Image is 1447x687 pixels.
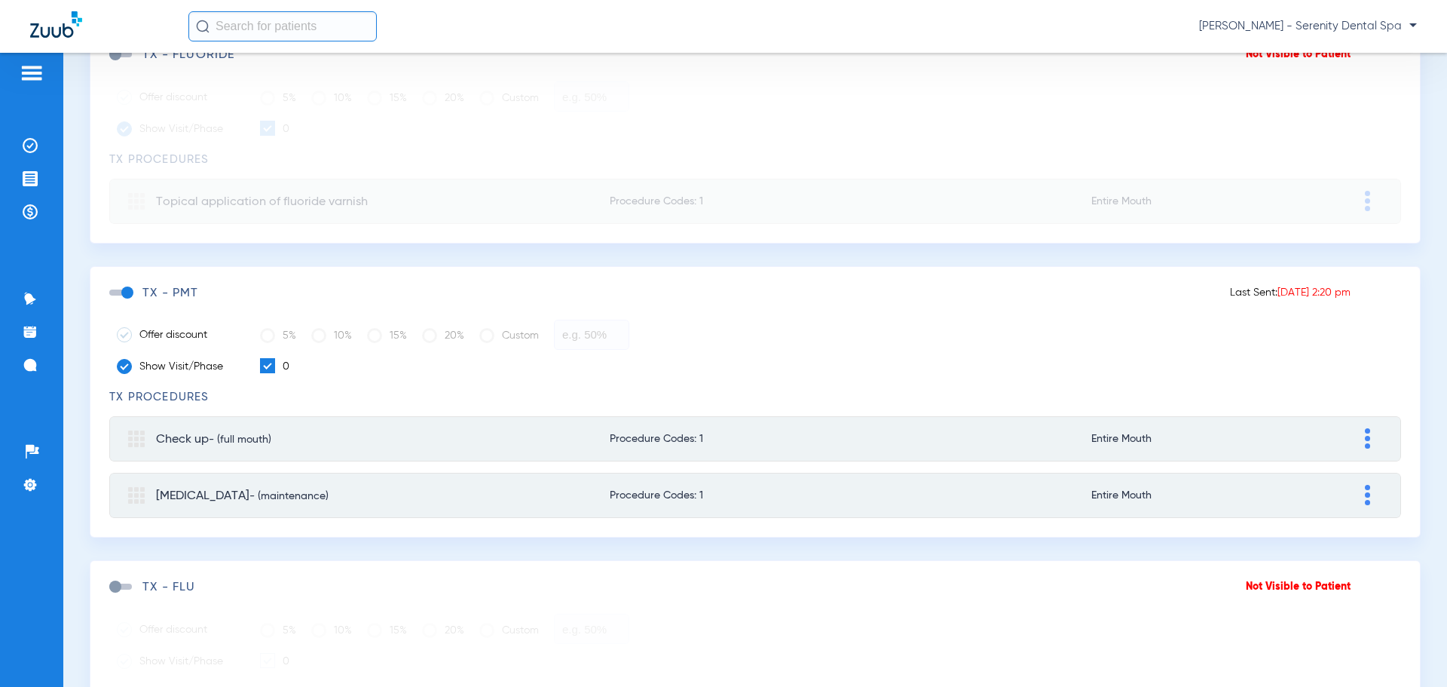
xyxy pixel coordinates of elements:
[311,320,352,351] label: 10%
[117,121,237,136] label: Show Visit/Phase
[260,653,289,670] label: 0
[479,320,539,351] label: Custom
[1365,428,1370,449] img: group-dot-blue.svg
[610,196,984,207] span: Procedure Codes: 1
[1199,19,1417,34] span: [PERSON_NAME] - Serenity Dental Spa
[311,615,352,646] label: 10%
[260,615,296,646] label: 5%
[20,64,44,82] img: hamburger-icon
[260,320,296,351] label: 5%
[117,327,237,342] label: Offer discount
[1365,191,1370,211] img: group-dot-blue.svg
[109,473,1401,518] mat-expansion-panel-header: [MEDICAL_DATA]- (maintenance)Procedure Codes: 1Entire Mouth
[367,320,407,351] label: 15%
[260,121,289,137] label: 0
[479,615,539,646] label: Custom
[422,615,464,646] label: 20%
[109,416,1401,462] mat-expansion-panel-header: Check up- (full mouth)Procedure Codes: 1Entire Mouth
[1246,47,1351,62] p: Not Visible to Patient
[142,580,196,595] h3: TX - flu
[1091,490,1252,501] span: Entire Mouth
[142,48,235,63] h3: TX - fluoride
[1372,615,1447,687] iframe: Chat Widget
[1091,196,1252,207] span: Entire Mouth
[128,193,145,210] img: group.svg
[610,434,984,444] span: Procedure Codes: 1
[117,90,237,105] label: Offer discount
[1365,485,1370,505] img: group-dot-blue.svg
[367,615,407,646] label: 15%
[1230,285,1351,300] p: Last Sent:
[30,11,82,38] img: Zuub Logo
[196,20,210,33] img: Search Icon
[142,286,199,301] h3: TX - pmt
[1246,579,1351,594] p: Not Visible to Patient
[479,83,539,113] label: Custom
[128,487,145,504] img: group.svg
[367,83,407,113] label: 15%
[117,654,237,669] label: Show Visit/Phase
[188,11,377,41] input: Search for patients
[109,179,1401,224] mat-expansion-panel-header: Topical application of fluoride varnishProcedure Codes: 1Entire Mouth
[554,614,629,644] input: e.g. 50%
[610,490,984,501] span: Procedure Codes: 1
[554,81,629,112] input: e.g. 50%
[260,358,289,375] label: 0
[422,83,464,113] label: 20%
[1277,287,1351,298] span: [DATE] 2:20 pm
[1091,434,1252,444] span: Entire Mouth
[156,196,368,208] span: Topical application of fluoride varnish
[311,83,352,113] label: 10%
[117,359,237,374] label: Show Visit/Phase
[128,431,145,447] img: group.svg
[156,434,271,446] span: Check up
[260,83,296,113] label: 5%
[109,152,1401,167] h3: TX Procedures
[156,490,329,502] span: [MEDICAL_DATA]
[422,320,464,351] label: 20%
[249,491,329,501] span: - (maintenance)
[209,434,271,445] span: - (full mouth)
[554,320,629,350] input: e.g. 50%
[117,622,237,637] label: Offer discount
[109,390,1401,405] h3: TX Procedures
